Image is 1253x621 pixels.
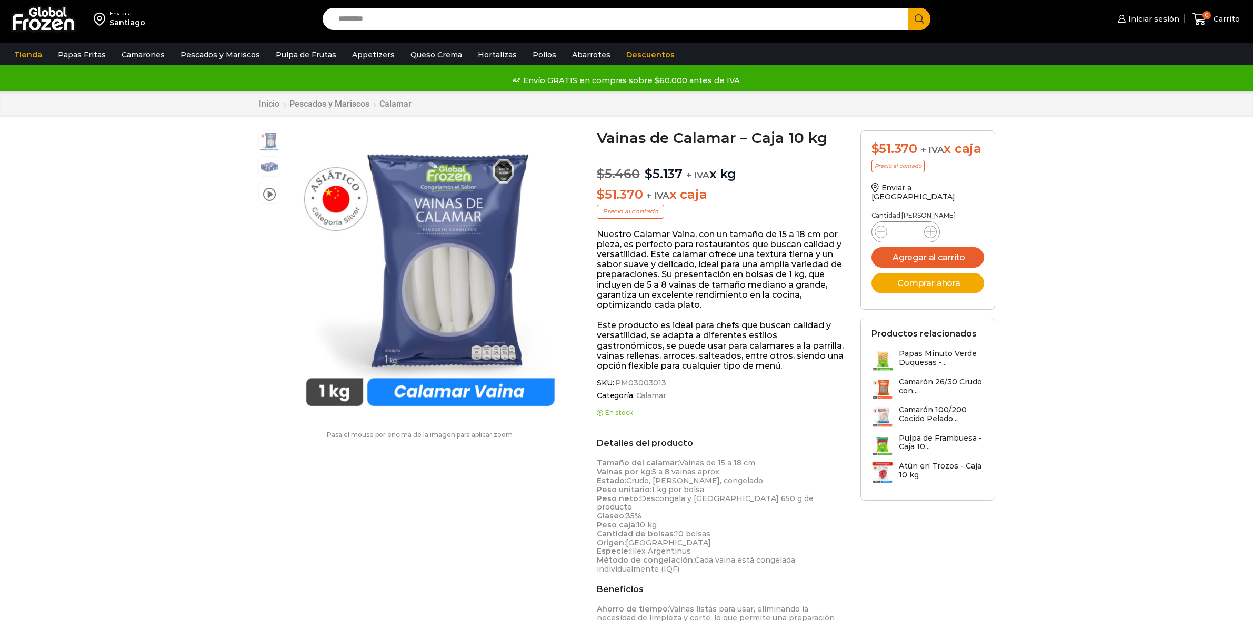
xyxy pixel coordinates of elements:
button: Agregar al carrito [871,247,984,268]
span: + IVA [646,190,669,201]
a: Inicio [258,99,280,109]
a: Pescados y Mariscos [289,99,370,109]
a: 0 Carrito [1190,7,1242,32]
span: 3_Calamar Vaina-Editar [259,157,280,178]
div: Santiago [109,17,145,28]
span: calamar-vaina [259,131,280,152]
strong: Glaseo: [597,511,626,521]
strong: Peso unitario: [597,485,651,494]
strong: Tamaño del calamar: [597,458,679,467]
a: Camarón 100/200 Cocido Pelado... [871,405,984,428]
h3: Atún en Trozos - Caja 10 kg [899,462,984,480]
p: Vainas de 15 a 18 cm 5 a 8 vainas aprox. Crudo, [PERSON_NAME], congelado 1 kg por bolsa Descongel... [597,459,845,573]
p: Cantidad [PERSON_NAME] [871,212,984,219]
div: x caja [871,141,984,157]
span: $ [597,187,605,202]
img: address-field-icon.svg [94,10,109,28]
a: Pulpa de Frutas [270,45,342,65]
p: Pasa el mouse por encima de la imagen para aplicar zoom [258,431,582,439]
p: x kg [597,156,845,182]
a: Atún en Trozos - Caja 10 kg [871,462,984,484]
span: $ [871,141,879,156]
div: Enviar a [109,10,145,17]
strong: Vainas por kg: [597,467,652,476]
p: Nuestro Calamar Vaina, con un tamaño de 15 a 18 cm por pieza, es perfecto para restaurantes que b... [597,229,845,310]
h2: Detalles del producto [597,438,845,448]
a: Hortalizas [473,45,522,65]
a: Tienda [9,45,47,65]
a: Pollos [527,45,562,65]
span: SKU: [597,379,845,388]
a: Descuentos [621,45,680,65]
a: Pescados y Mariscos [175,45,265,65]
span: PM03003013 [614,379,666,388]
h1: Vainas de Calamar – Caja 10 kg [597,130,845,145]
span: + IVA [921,145,944,155]
strong: Ahorro de tiempo: [597,604,669,614]
bdi: 51.370 [597,187,643,202]
a: Queso Crema [405,45,467,65]
p: Precio al contado [871,160,925,172]
bdi: 5.460 [597,166,640,181]
strong: Peso caja: [597,520,637,530]
a: Iniciar sesión [1115,8,1179,29]
p: x caja [597,187,845,202]
span: $ [597,166,605,181]
bdi: 5.137 [645,166,683,181]
p: Este producto es ideal para chefs que buscan calidad y versatilidad, se adapta a diferentes estil... [597,320,845,371]
h3: Camarón 100/200 Cocido Pelado... [899,405,984,423]
span: Iniciar sesión [1126,14,1179,24]
span: + IVA [686,170,709,180]
p: Precio al contado [597,205,664,218]
a: Calamar [635,391,666,400]
h3: Papas Minuto Verde Duquesas -... [899,349,984,367]
p: En stock [597,409,845,416]
a: Papas Fritas [53,45,111,65]
a: Pulpa de Frambuesa - Caja 10... [871,434,984,456]
bdi: 51.370 [871,141,917,156]
strong: Origen: [597,538,626,547]
span: Carrito [1211,14,1240,24]
button: Search button [908,8,930,30]
strong: Especie: [597,546,630,556]
a: Appetizers [347,45,400,65]
span: 0 [1202,11,1211,19]
span: $ [645,166,653,181]
input: Product quantity [896,225,916,239]
a: Camarones [116,45,170,65]
a: Camarón 26/30 Crudo con... [871,378,984,400]
a: Abarrotes [567,45,616,65]
h2: Productos relacionados [871,329,977,339]
strong: Estado: [597,476,626,485]
a: Enviar a [GEOGRAPHIC_DATA] [871,183,956,201]
a: Papas Minuto Verde Duquesas -... [871,349,984,372]
h3: Pulpa de Frambuesa - Caja 10... [899,434,984,452]
strong: Peso neto: [597,494,640,503]
h3: Camarón 26/30 Crudo con... [899,378,984,395]
strong: Cantidad de bolsas: [597,529,675,538]
button: Comprar ahora [871,273,984,293]
span: Categoría: [597,391,845,400]
nav: Breadcrumb [258,99,412,109]
strong: Método de congelación: [597,555,695,565]
h2: Beneficios [597,584,845,594]
a: Calamar [379,99,412,109]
